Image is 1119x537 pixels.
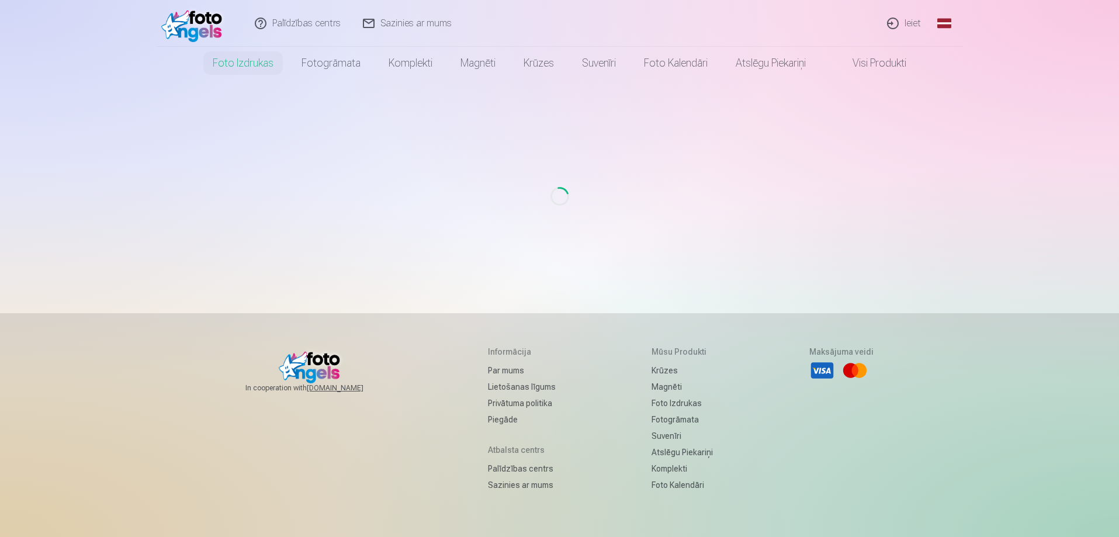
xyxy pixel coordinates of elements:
[568,47,630,79] a: Suvenīri
[488,362,556,379] a: Par mums
[488,379,556,395] a: Lietošanas līgums
[820,47,920,79] a: Visi produkti
[488,460,556,477] a: Palīdzības centrs
[652,444,713,460] a: Atslēgu piekariņi
[245,383,392,393] span: In cooperation with
[652,460,713,477] a: Komplekti
[630,47,722,79] a: Foto kalendāri
[307,383,392,393] a: [DOMAIN_NAME]
[488,444,556,456] h5: Atbalsta centrs
[375,47,446,79] a: Komplekti
[652,477,713,493] a: Foto kalendāri
[652,411,713,428] a: Fotogrāmata
[842,358,868,383] li: Mastercard
[809,358,835,383] li: Visa
[722,47,820,79] a: Atslēgu piekariņi
[488,346,556,358] h5: Informācija
[809,346,874,358] h5: Maksājuma veidi
[488,395,556,411] a: Privātuma politika
[652,395,713,411] a: Foto izdrukas
[488,477,556,493] a: Sazinies ar mums
[652,379,713,395] a: Magnēti
[652,362,713,379] a: Krūzes
[161,5,228,42] img: /fa1
[510,47,568,79] a: Krūzes
[652,428,713,444] a: Suvenīri
[652,346,713,358] h5: Mūsu produkti
[287,47,375,79] a: Fotogrāmata
[446,47,510,79] a: Magnēti
[488,411,556,428] a: Piegāde
[199,47,287,79] a: Foto izdrukas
